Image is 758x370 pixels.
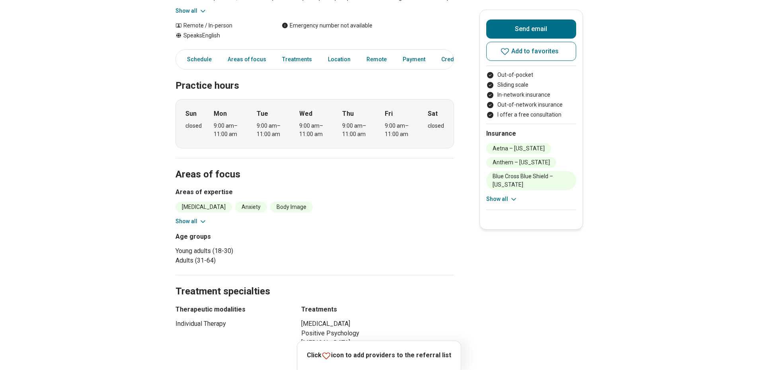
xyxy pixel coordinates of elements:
strong: Sun [185,109,197,119]
button: Show all [175,7,207,15]
h3: Therapeutic modalities [175,305,287,314]
span: Add to favorites [511,48,559,55]
li: Sliding scale [486,81,576,89]
strong: Sat [428,109,438,119]
ul: Payment options [486,71,576,119]
div: 9:00 am – 11:00 am [385,122,415,138]
h3: Areas of expertise [175,187,454,197]
li: Adults (31-64) [175,256,312,265]
li: Out-of-network insurance [486,101,576,109]
h3: Treatments [301,305,454,314]
li: [MEDICAL_DATA] [301,319,454,329]
div: Remote / In-person [175,21,266,30]
strong: Tue [257,109,268,119]
button: Send email [486,19,576,39]
div: 9:00 am – 11:00 am [214,122,244,138]
a: Payment [398,51,430,68]
a: Remote [362,51,392,68]
li: [MEDICAL_DATA] [175,202,232,212]
div: 9:00 am – 11:00 am [342,122,373,138]
div: 9:00 am – 11:00 am [299,122,330,138]
a: Areas of focus [223,51,271,68]
h2: Insurance [486,129,576,138]
li: Positive Psychology [301,329,454,338]
li: In-network insurance [486,91,576,99]
h2: Areas of focus [175,149,454,181]
li: [MEDICAL_DATA] [301,338,454,348]
li: Individual Therapy [175,319,287,329]
div: Emergency number not available [282,21,372,30]
a: Location [323,51,355,68]
div: closed [428,122,444,130]
strong: Thu [342,109,354,119]
li: Aetna – [US_STATE] [486,143,551,154]
div: 9:00 am – 11:00 am [257,122,287,138]
li: Blue Cross Blue Shield – [US_STATE] [486,171,576,190]
button: Show all [486,195,518,203]
li: Young adults (18-30) [175,246,312,256]
strong: Mon [214,109,227,119]
h3: Age groups [175,232,312,241]
div: closed [185,122,202,130]
li: Anxiety [235,202,267,212]
a: Treatments [277,51,317,68]
button: Add to favorites [486,42,576,61]
li: Out-of-pocket [486,71,576,79]
h2: Treatment specialties [175,266,454,298]
button: Show all [175,217,207,226]
h2: Practice hours [175,60,454,93]
div: Speaks English [175,31,266,40]
a: Schedule [177,51,216,68]
a: Credentials [436,51,476,68]
div: When does the program meet? [175,99,454,148]
strong: Wed [299,109,312,119]
li: Anthem – [US_STATE] [486,157,556,168]
li: I offer a free consultation [486,111,576,119]
li: Body Image [270,202,313,212]
strong: Fri [385,109,393,119]
p: Click icon to add providers to the referral list [307,351,451,360]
